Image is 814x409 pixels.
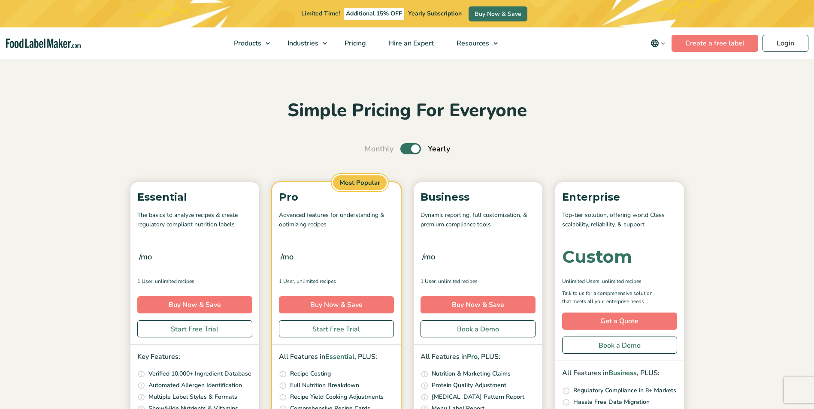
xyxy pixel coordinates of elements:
[432,392,524,402] p: [MEDICAL_DATA] Pattern Report
[364,143,393,155] span: Monthly
[432,381,506,390] p: Protein Quality Adjustment
[562,368,677,379] p: All Features in , PLUS:
[400,143,421,154] label: Toggle
[467,352,478,361] span: Pro
[428,143,450,155] span: Yearly
[137,296,252,313] a: Buy Now & Save
[386,39,435,48] span: Hire an Expert
[378,27,443,59] a: Hire an Expert
[562,313,677,330] a: Get a Quote
[445,27,502,59] a: Resources
[562,248,632,265] div: Custom
[454,39,490,48] span: Resources
[137,189,252,205] p: Essential
[137,352,252,363] p: Key Features:
[290,392,384,402] p: Recipe Yield Cooking Adjustments
[422,251,435,263] span: /mo
[436,277,478,285] span: , Unlimited Recipes
[332,174,388,192] span: Most Popular
[672,35,758,52] a: Create a free label
[276,27,331,59] a: Industries
[139,251,152,263] span: /mo
[148,369,251,379] p: Verified 10,000+ Ingredient Database
[608,368,637,378] span: Business
[279,277,294,285] span: 1 User
[281,251,294,263] span: /mo
[421,296,536,313] a: Buy Now & Save
[421,211,536,230] p: Dynamic reporting, full customization, & premium compliance tools
[290,381,359,390] p: Full Nutrition Breakdown
[279,320,394,337] a: Start Free Trial
[421,352,536,363] p: All Features in , PLUS:
[223,27,274,59] a: Products
[421,320,536,337] a: Book a Demo
[294,277,336,285] span: , Unlimited Recipes
[562,189,677,205] p: Enterprise
[148,392,237,402] p: Multiple Label Styles & Formats
[290,369,331,379] p: Recipe Costing
[279,211,394,230] p: Advanced features for understanding & optimizing recipes
[342,39,367,48] span: Pricing
[562,337,677,354] a: Book a Demo
[408,9,462,18] span: Yearly Subscription
[421,189,536,205] p: Business
[763,35,808,52] a: Login
[152,277,194,285] span: , Unlimited Recipes
[562,289,661,306] p: Talk to us for a comprehensive solution that meets all your enterprise needs
[573,397,650,407] p: Hassle Free Data Migration
[573,386,676,395] p: Regulatory Compliance in 8+ Markets
[469,6,527,21] a: Buy Now & Save
[285,39,319,48] span: Industries
[421,277,436,285] span: 1 User
[344,8,404,20] span: Additional 15% OFF
[333,27,375,59] a: Pricing
[137,211,252,230] p: The basics to analyze recipes & create regulatory compliant nutrition labels
[137,320,252,337] a: Start Free Trial
[279,296,394,313] a: Buy Now & Save
[148,381,242,390] p: Automated Allergen Identification
[231,39,262,48] span: Products
[325,352,354,361] span: Essential
[301,9,340,18] span: Limited Time!
[562,277,599,285] span: Unlimited Users
[279,352,394,363] p: All Features in , PLUS:
[432,369,511,379] p: Nutrition & Marketing Claims
[562,211,677,230] p: Top-tier solution, offering world Class scalability, reliability, & support
[599,277,642,285] span: , Unlimited Recipes
[279,189,394,205] p: Pro
[126,99,688,123] h2: Simple Pricing For Everyone
[137,277,152,285] span: 1 User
